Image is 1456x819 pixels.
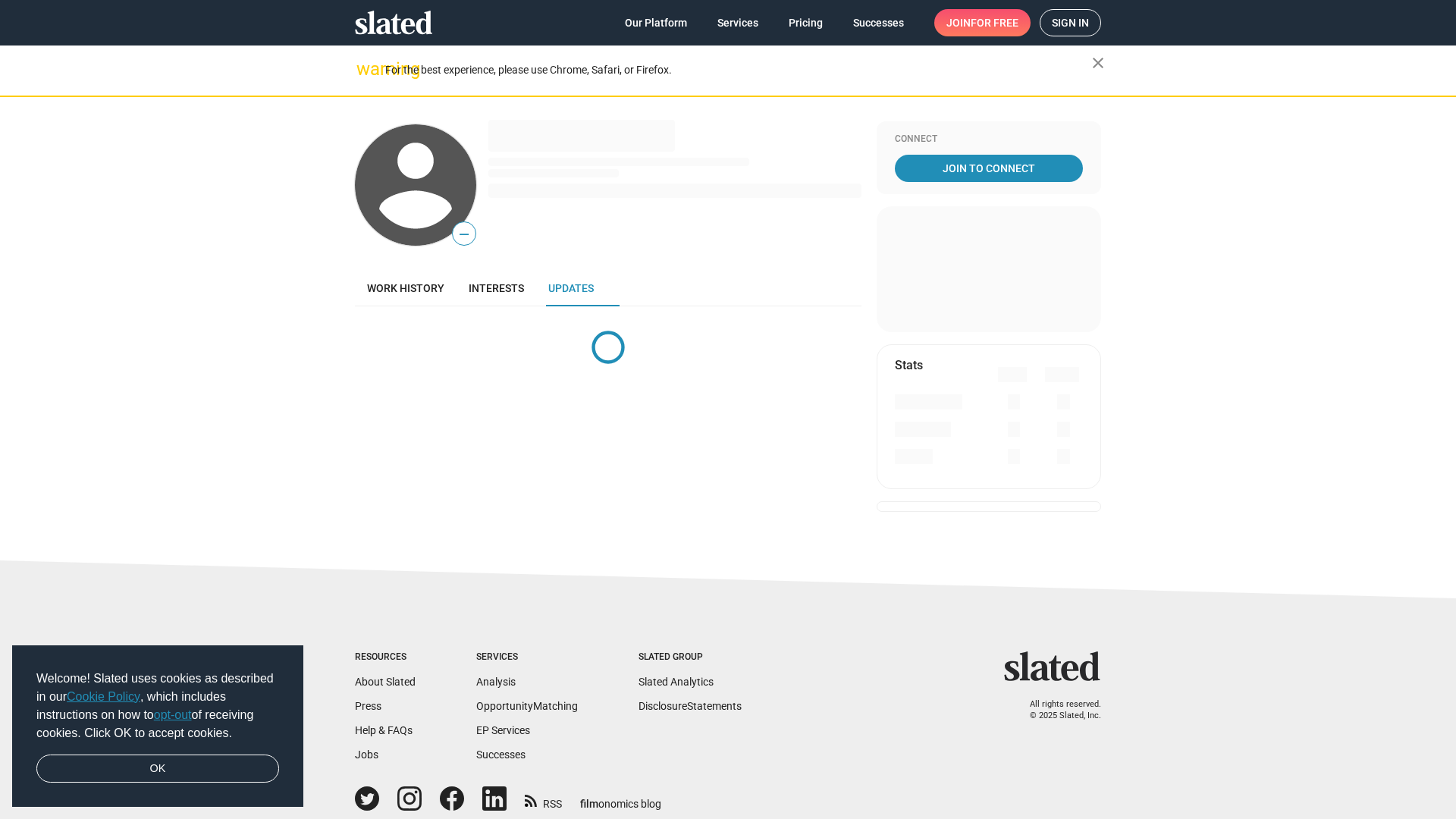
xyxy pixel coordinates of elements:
div: Resources [355,651,416,664]
a: Slated Analytics [639,676,714,688]
mat-card-title: Stats [895,357,923,373]
a: Updates [536,270,606,306]
span: Updates [548,282,594,294]
a: opt-out [154,708,192,721]
a: DisclosureStatements [639,700,742,712]
a: Join To Connect [895,155,1083,182]
div: Slated Group [639,651,742,664]
span: Join [946,9,1018,36]
a: Joinfor free [934,9,1031,36]
a: Sign in [1040,9,1101,36]
a: filmonomics blog [580,785,661,811]
span: Successes [853,9,904,36]
a: RSS [525,788,562,811]
span: for free [971,9,1018,36]
a: Jobs [355,748,378,761]
a: EP Services [476,724,530,736]
span: Our Platform [625,9,687,36]
span: Join To Connect [898,155,1080,182]
span: Pricing [789,9,823,36]
mat-icon: close [1089,54,1107,72]
a: OpportunityMatching [476,700,578,712]
a: Help & FAQs [355,724,413,736]
a: dismiss cookie message [36,755,279,783]
span: Work history [367,282,444,294]
span: Services [717,9,758,36]
div: cookieconsent [12,645,303,808]
a: Cookie Policy [67,690,140,703]
a: Press [355,700,381,712]
span: Sign in [1052,10,1089,36]
p: All rights reserved. © 2025 Slated, Inc. [1014,699,1101,721]
span: film [580,798,598,810]
div: For the best experience, please use Chrome, Safari, or Firefox. [385,60,1092,80]
a: About Slated [355,676,416,688]
div: Services [476,651,578,664]
a: Our Platform [613,9,699,36]
a: Analysis [476,676,516,688]
a: Interests [457,270,536,306]
a: Services [705,9,770,36]
a: Successes [476,748,526,761]
div: Connect [895,133,1083,146]
span: — [453,224,475,244]
mat-icon: warning [356,60,375,78]
a: Pricing [777,9,835,36]
span: Interests [469,282,524,294]
span: Welcome! Slated uses cookies as described in our , which includes instructions on how to of recei... [36,670,279,742]
a: Successes [841,9,916,36]
a: Work history [355,270,457,306]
